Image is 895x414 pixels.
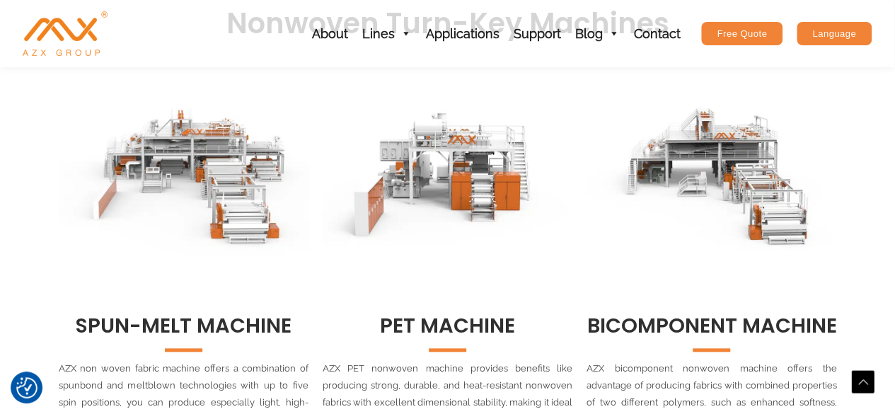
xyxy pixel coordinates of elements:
a: AZX Nonwoven Machine [23,26,108,40]
a: Free Quote [701,22,783,45]
img: Revisit consent button [16,377,37,398]
img: Home 3 [587,56,836,306]
button: Consent Preferences [16,377,37,398]
img: Home 2 [323,56,572,306]
a: Language [797,22,872,45]
a: BICOMPONENT MACHINE [587,311,836,340]
a: PET MACHINE [380,311,515,340]
img: Home 1 [59,56,308,306]
a: SPUN-MELT MACHINE [76,311,291,340]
